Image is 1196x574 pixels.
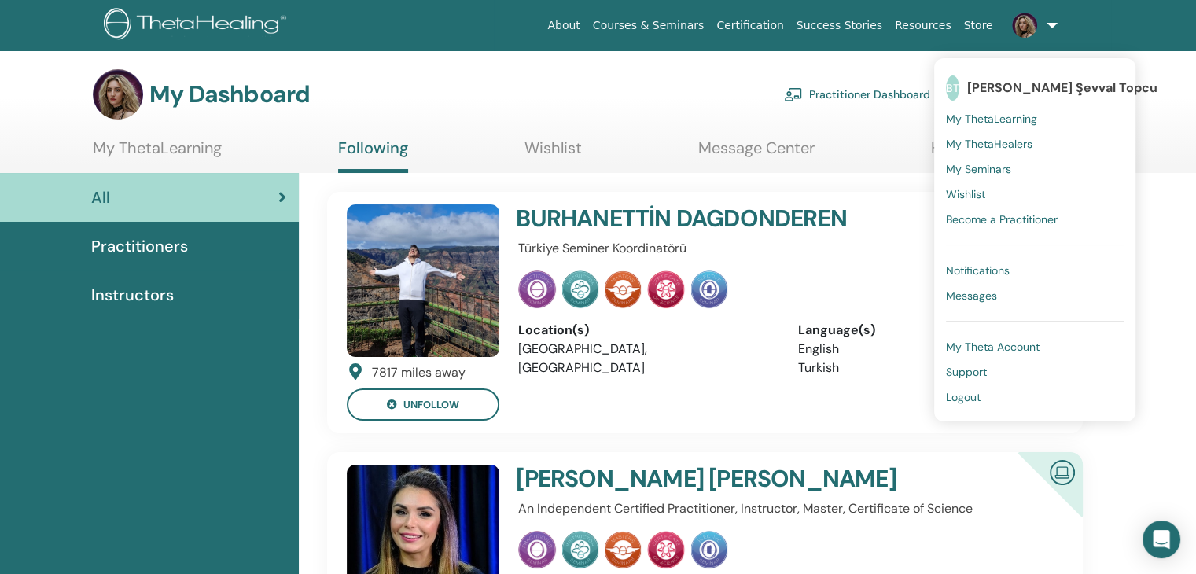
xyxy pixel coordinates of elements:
span: Messages [946,289,997,303]
h3: My Dashboard [149,80,310,109]
span: My Theta Account [946,340,1040,354]
a: My ThetaHealers [946,131,1124,156]
a: Become a Practitioner [946,207,1124,232]
img: logo.png [104,8,292,43]
li: [GEOGRAPHIC_DATA], [GEOGRAPHIC_DATA] [518,340,774,377]
span: Practitioners [91,234,188,258]
span: My Seminars [946,162,1011,176]
span: Logout [946,390,981,404]
span: Notifications [946,263,1010,278]
p: Türkiye Seminer Koordinatörü [518,239,1054,258]
a: Notifications [946,258,1124,283]
div: Location(s) [518,321,774,340]
span: [PERSON_NAME] Şevval Topcu [967,79,1157,96]
span: My ThetaHealers [946,137,1032,151]
li: English [798,340,1054,359]
span: Wishlist [946,187,985,201]
a: Wishlist [946,182,1124,207]
img: default.jpg [1012,13,1037,38]
a: BT[PERSON_NAME] Şevval Topcu [946,70,1124,106]
a: Messages [946,283,1124,308]
div: Language(s) [798,321,1054,340]
h4: BURHANETTİN DAGDONDEREN [516,204,962,233]
p: An Independent Certified Practitioner, Instructor, Master, Certificate of Science [518,499,1054,518]
a: Success Stories [790,11,889,40]
img: default.jpg [347,204,499,357]
a: Practitioner Dashboard [784,77,930,112]
a: Certification [710,11,789,40]
div: 7817 miles away [372,363,466,382]
img: chalkboard-teacher.svg [784,87,803,101]
img: default.jpg [93,69,143,120]
a: My Theta Account [946,334,1124,359]
a: Support [946,359,1124,385]
a: About [541,11,586,40]
span: All [91,186,110,209]
a: My Seminars [946,156,1124,182]
a: My ThetaLearning [93,138,222,169]
div: Certified Online Instructor [992,452,1083,543]
span: My ThetaLearning [946,112,1037,126]
a: Message Center [698,138,815,169]
h4: [PERSON_NAME] [PERSON_NAME] [516,465,962,493]
button: unfollow [347,388,499,421]
span: BT [946,75,959,101]
a: My ThetaLearning [946,106,1124,131]
a: Store [958,11,999,40]
a: Help & Resources [931,138,1058,169]
span: Instructors [91,283,174,307]
a: Logout [946,385,1124,410]
li: Turkish [798,359,1054,377]
div: Open Intercom Messenger [1143,521,1180,558]
a: Wishlist [524,138,582,169]
span: Become a Practitioner [946,212,1058,226]
img: Certified Online Instructor [1043,454,1081,489]
a: Courses & Seminars [587,11,711,40]
a: Resources [889,11,958,40]
span: Support [946,365,987,379]
a: Following [338,138,408,173]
